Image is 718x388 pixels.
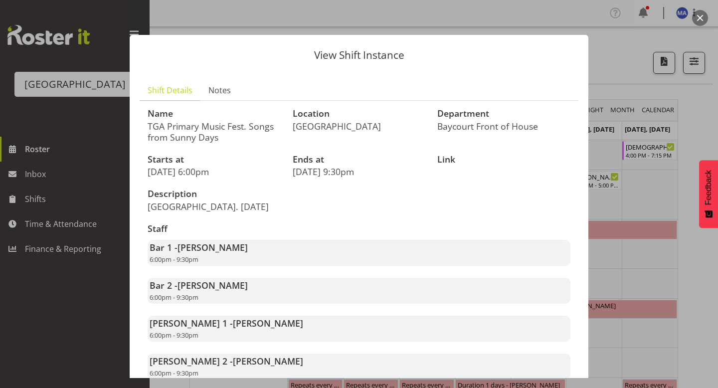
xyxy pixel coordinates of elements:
[148,166,281,177] p: [DATE] 6:00pm
[148,155,281,165] h3: Starts at
[150,255,198,264] span: 6:00pm - 9:30pm
[233,317,303,329] span: [PERSON_NAME]
[437,109,570,119] h3: Department
[293,121,426,132] p: [GEOGRAPHIC_DATA]
[699,160,718,228] button: Feedback - Show survey
[178,241,248,253] span: [PERSON_NAME]
[150,317,303,329] strong: [PERSON_NAME] 1 -
[704,170,713,205] span: Feedback
[437,155,570,165] h3: Link
[208,84,231,96] span: Notes
[178,279,248,291] span: [PERSON_NAME]
[150,331,198,340] span: 6:00pm - 9:30pm
[148,224,570,234] h3: Staff
[150,369,198,378] span: 6:00pm - 9:30pm
[150,355,303,367] strong: [PERSON_NAME] 2 -
[148,109,281,119] h3: Name
[150,293,198,302] span: 6:00pm - 9:30pm
[148,84,192,96] span: Shift Details
[293,155,426,165] h3: Ends at
[148,121,281,143] p: TGA Primary Music Fest. Songs from Sunny Days
[150,279,248,291] strong: Bar 2 -
[150,241,248,253] strong: Bar 1 -
[140,50,578,60] p: View Shift Instance
[437,121,570,132] p: Baycourt Front of House
[293,166,426,177] p: [DATE] 9:30pm
[233,355,303,367] span: [PERSON_NAME]
[148,201,353,212] p: [GEOGRAPHIC_DATA]. [DATE]
[148,189,353,199] h3: Description
[293,109,426,119] h3: Location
